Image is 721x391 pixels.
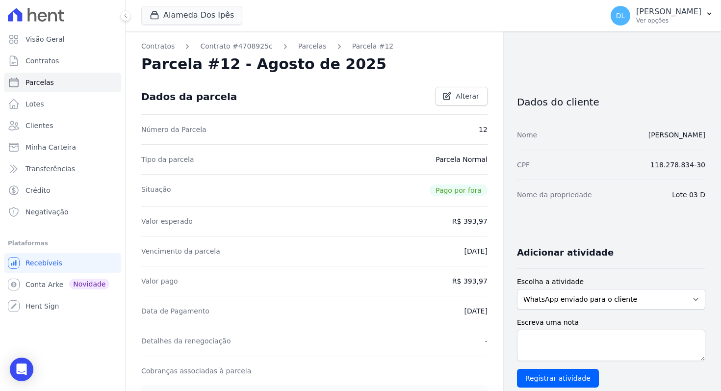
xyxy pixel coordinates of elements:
[298,41,327,52] a: Parcelas
[672,190,705,200] dd: Lote 03 D
[517,96,705,108] h3: Dados do cliente
[26,34,65,44] span: Visão Geral
[4,29,121,49] a: Visão Geral
[517,369,599,388] input: Registrar atividade
[4,202,121,222] a: Negativação
[616,12,625,19] span: DL
[517,277,705,287] label: Escolha a atividade
[141,91,237,103] div: Dados da parcela
[436,87,488,105] a: Alterar
[141,216,193,226] dt: Valor esperado
[8,237,117,249] div: Plataformas
[352,41,394,52] a: Parcela #12
[141,306,209,316] dt: Data de Pagamento
[141,6,242,25] button: Alameda Dos Ipês
[26,78,54,87] span: Parcelas
[603,2,721,29] button: DL [PERSON_NAME] Ver opções
[26,207,69,217] span: Negativação
[141,336,231,346] dt: Detalhes da renegociação
[141,276,178,286] dt: Valor pago
[26,121,53,130] span: Clientes
[4,296,121,316] a: Hent Sign
[4,73,121,92] a: Parcelas
[636,17,701,25] p: Ver opções
[456,91,479,101] span: Alterar
[452,276,488,286] dd: R$ 393,97
[4,253,121,273] a: Recebíveis
[517,317,705,328] label: Escreva uma nota
[10,358,33,381] div: Open Intercom Messenger
[517,130,537,140] dt: Nome
[141,184,171,196] dt: Situação
[26,185,51,195] span: Crédito
[636,7,701,17] p: [PERSON_NAME]
[4,159,121,179] a: Transferências
[4,51,121,71] a: Contratos
[141,366,251,376] dt: Cobranças associadas à parcela
[141,246,220,256] dt: Vencimento da parcela
[26,258,62,268] span: Recebíveis
[648,131,705,139] a: [PERSON_NAME]
[4,275,121,294] a: Conta Arke Novidade
[650,160,705,170] dd: 118.278.834-30
[141,125,206,134] dt: Número da Parcela
[26,99,44,109] span: Lotes
[517,160,530,170] dt: CPF
[464,306,488,316] dd: [DATE]
[485,336,488,346] dd: -
[26,164,75,174] span: Transferências
[452,216,488,226] dd: R$ 393,97
[141,55,386,73] h2: Parcela #12 - Agosto de 2025
[26,142,76,152] span: Minha Carteira
[517,190,592,200] dt: Nome da propriedade
[141,41,175,52] a: Contratos
[430,184,488,196] span: Pago por fora
[4,94,121,114] a: Lotes
[141,155,194,164] dt: Tipo da parcela
[26,280,63,289] span: Conta Arke
[4,137,121,157] a: Minha Carteira
[200,41,272,52] a: Contrato #4708925c
[464,246,488,256] dd: [DATE]
[4,116,121,135] a: Clientes
[26,301,59,311] span: Hent Sign
[69,279,109,289] span: Novidade
[26,56,59,66] span: Contratos
[4,181,121,200] a: Crédito
[479,125,488,134] dd: 12
[436,155,488,164] dd: Parcela Normal
[141,41,488,52] nav: Breadcrumb
[517,247,614,259] h3: Adicionar atividade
